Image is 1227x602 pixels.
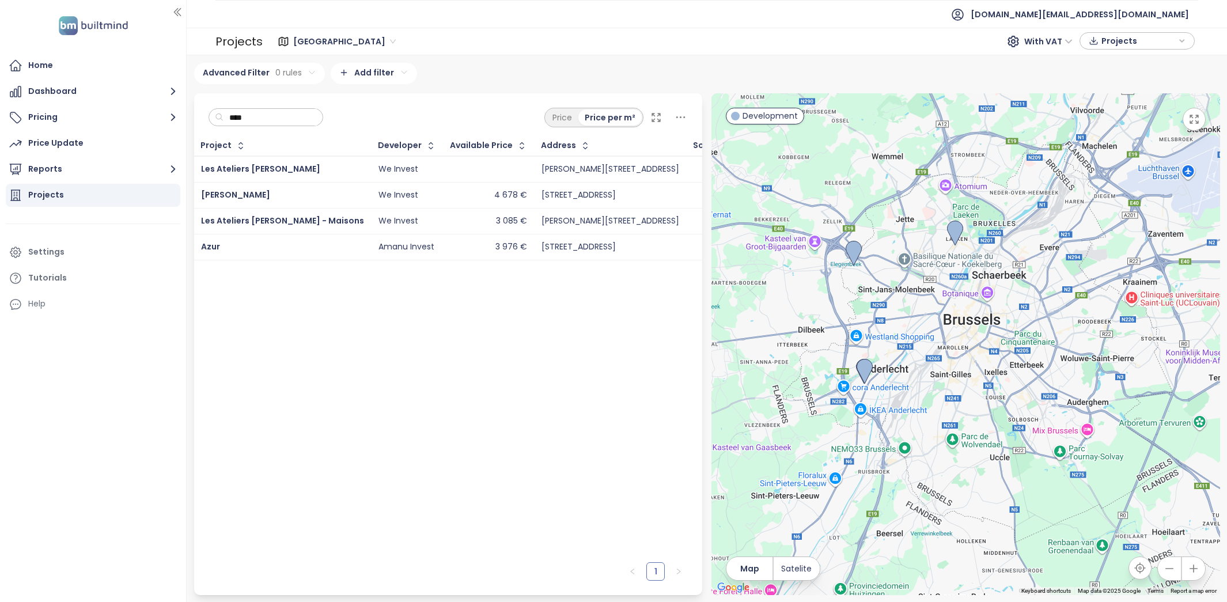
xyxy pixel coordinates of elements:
li: Next Page [669,562,688,581]
div: Available Price [450,142,513,149]
span: right [675,568,682,575]
div: Settings [28,245,65,259]
div: 3 085 € [496,216,527,226]
a: Home [6,54,180,77]
button: Reports [6,158,180,181]
button: Dashboard [6,80,180,103]
img: Google [714,580,752,595]
button: left [623,562,642,581]
div: 3 976 € [495,242,527,252]
img: logo [55,14,131,37]
a: Tutorials [6,267,180,290]
div: Advanced Filter [194,63,325,84]
div: We Invest [378,164,418,175]
button: Keyboard shortcuts [1021,587,1071,595]
div: Project [200,142,232,149]
li: Previous Page [623,562,642,581]
div: Developer [378,142,422,149]
a: 1 [647,563,664,580]
a: Open this area in Google Maps (opens a new window) [714,580,752,595]
a: Report a map error [1171,588,1217,594]
span: left [629,568,636,575]
div: Projects [28,188,64,202]
div: Price [546,109,578,126]
a: Les Ateliers [PERSON_NAME] - Maisons [201,215,364,226]
a: Price Update [6,132,180,155]
a: Projects [6,184,180,207]
a: [PERSON_NAME] [201,189,270,200]
button: Pricing [6,106,180,129]
span: Map [740,562,759,575]
span: Satelite [781,562,812,575]
div: Sold Units [693,139,752,153]
span: Brussels [293,33,396,50]
div: 4 678 € [494,190,527,200]
button: Satelite [774,557,820,580]
span: Projects [1101,32,1176,50]
div: Help [28,297,46,311]
div: We Invest [378,216,418,226]
div: Home [28,58,53,73]
div: Price per m² [578,109,642,126]
div: [PERSON_NAME][STREET_ADDRESS] [541,216,679,226]
a: Azur [201,241,220,252]
a: Settings [6,241,180,264]
span: With VAT [1024,33,1073,50]
div: Add filter [331,63,417,84]
div: We Invest [378,190,418,200]
div: Price Update [28,136,84,150]
a: Terms (opens in new tab) [1148,588,1164,594]
div: [STREET_ADDRESS] [541,190,616,200]
div: Help [6,293,180,316]
span: Sold Units [693,142,736,149]
a: Les Ateliers [PERSON_NAME] [201,163,320,175]
li: 1 [646,562,665,581]
span: Development [743,109,798,122]
div: Address [541,142,576,149]
div: Tutorials [28,271,67,285]
span: Map data ©2025 Google [1078,588,1141,594]
span: [DOMAIN_NAME][EMAIL_ADDRESS][DOMAIN_NAME] [971,1,1189,28]
div: [PERSON_NAME][STREET_ADDRESS] [541,164,679,175]
div: button [1086,32,1188,50]
button: right [669,562,688,581]
div: [STREET_ADDRESS] [541,242,616,252]
span: 0 rules [275,66,302,79]
div: Amanu Invest [378,242,434,252]
button: Map [726,557,772,580]
div: Projects [215,30,263,53]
